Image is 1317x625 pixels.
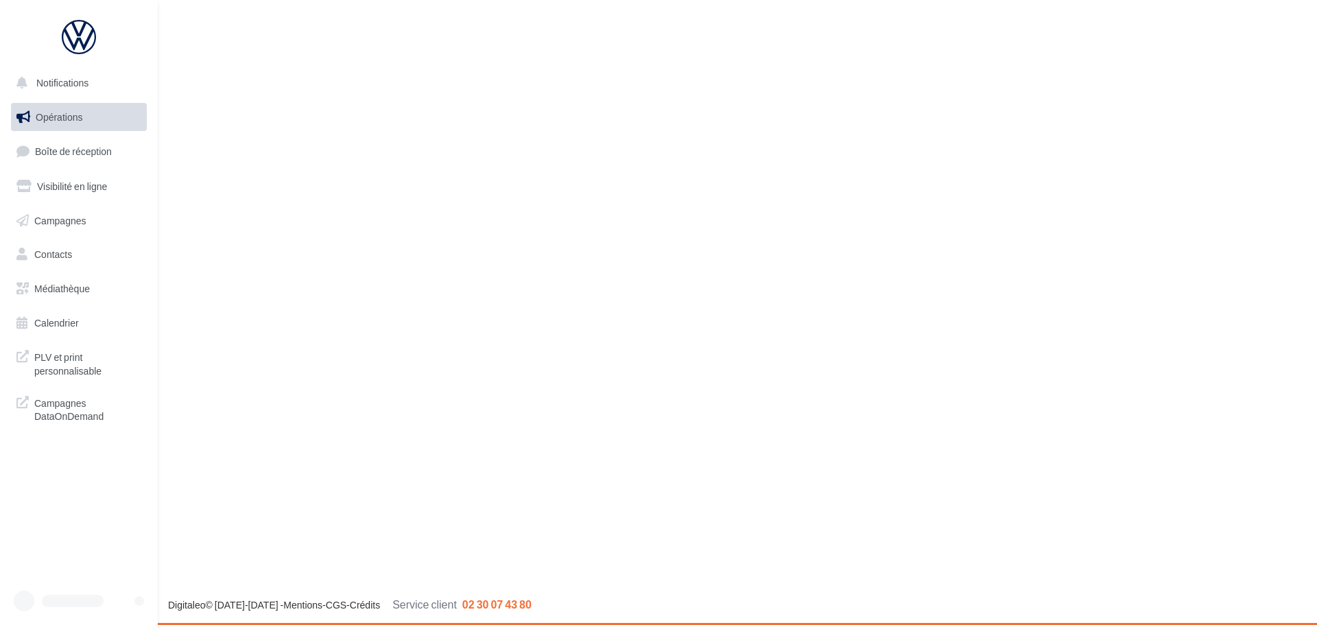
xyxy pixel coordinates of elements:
a: Opérations [8,103,150,132]
a: CGS [326,599,346,611]
span: PLV et print personnalisable [34,348,141,377]
a: Digitaleo [168,599,205,611]
a: Mentions [283,599,322,611]
a: PLV et print personnalisable [8,342,150,383]
button: Notifications [8,69,144,97]
a: Crédits [350,599,380,611]
span: Notifications [36,77,88,89]
span: Opérations [36,111,82,123]
span: Médiathèque [34,283,90,294]
span: Contacts [34,248,72,260]
span: © [DATE]-[DATE] - - - [168,599,532,611]
span: Campagnes DataOnDemand [34,394,141,423]
span: 02 30 07 43 80 [462,598,532,611]
span: Boîte de réception [35,145,112,157]
span: Campagnes [34,214,86,226]
a: Visibilité en ligne [8,172,150,201]
a: Campagnes DataOnDemand [8,388,150,429]
a: Médiathèque [8,274,150,303]
span: Service client [392,598,457,611]
span: Calendrier [34,317,79,329]
a: Campagnes [8,207,150,235]
span: Visibilité en ligne [37,180,107,192]
a: Boîte de réception [8,137,150,166]
a: Calendrier [8,309,150,338]
a: Contacts [8,240,150,269]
